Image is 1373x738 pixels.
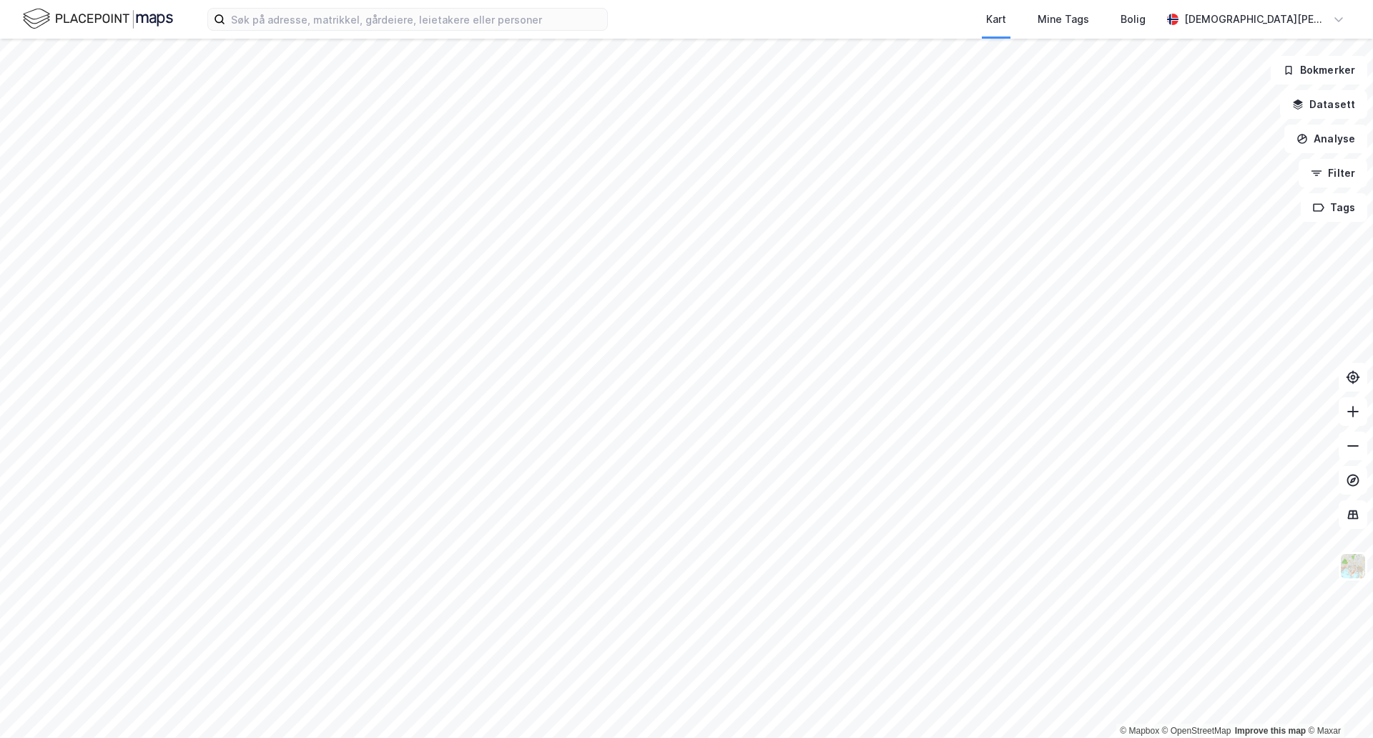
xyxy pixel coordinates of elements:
[1280,90,1367,119] button: Datasett
[1299,159,1367,188] button: Filter
[1301,193,1367,222] button: Tags
[1301,669,1373,738] div: Kontrollprogram for chat
[1301,669,1373,738] iframe: Chat Widget
[1339,553,1367,580] img: Z
[1184,11,1327,28] div: [DEMOGRAPHIC_DATA][PERSON_NAME]
[1120,726,1159,736] a: Mapbox
[225,9,607,30] input: Søk på adresse, matrikkel, gårdeiere, leietakere eller personer
[1121,11,1146,28] div: Bolig
[23,6,173,31] img: logo.f888ab2527a4732fd821a326f86c7f29.svg
[1271,56,1367,84] button: Bokmerker
[1162,726,1231,736] a: OpenStreetMap
[1235,726,1306,736] a: Improve this map
[1284,125,1367,153] button: Analyse
[1038,11,1089,28] div: Mine Tags
[986,11,1006,28] div: Kart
